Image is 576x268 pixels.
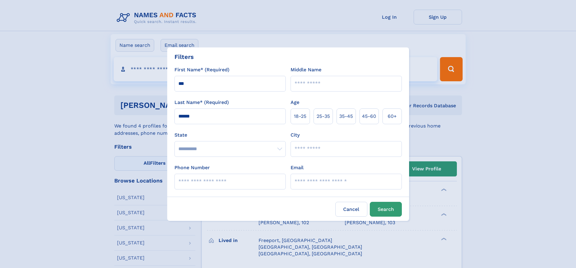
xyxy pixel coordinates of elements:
label: City [291,131,300,139]
label: Last Name* (Required) [174,99,229,106]
label: State [174,131,286,139]
label: Cancel [335,202,367,217]
span: 25‑35 [317,113,330,120]
span: 45‑60 [362,113,376,120]
span: 60+ [388,113,397,120]
label: Age [291,99,299,106]
label: Phone Number [174,164,210,171]
span: 18‑25 [294,113,306,120]
button: Search [370,202,402,217]
span: 35‑45 [339,113,353,120]
div: Filters [174,52,194,61]
label: Email [291,164,304,171]
label: Middle Name [291,66,321,73]
label: First Name* (Required) [174,66,229,73]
